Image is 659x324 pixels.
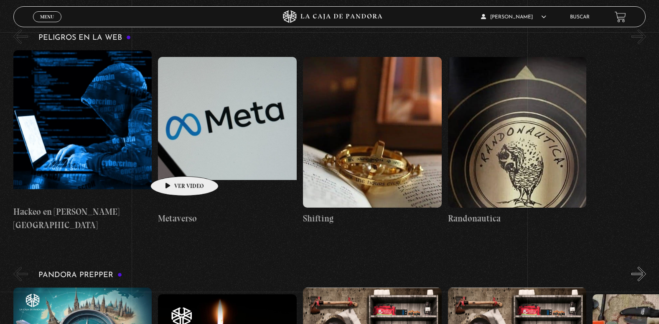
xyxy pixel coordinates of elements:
[303,212,442,225] h4: Shifting
[158,50,297,231] a: Metaverso
[615,11,626,23] a: View your shopping cart
[303,50,442,231] a: Shifting
[38,271,122,279] h3: Pandora Prepper
[13,50,152,231] a: Hackeo en [PERSON_NAME][GEOGRAPHIC_DATA]
[631,267,646,281] button: Next
[13,205,152,231] h4: Hackeo en [PERSON_NAME][GEOGRAPHIC_DATA]
[448,50,587,231] a: Randonautica
[158,212,297,225] h4: Metaverso
[570,15,590,20] a: Buscar
[13,29,28,44] button: Previous
[13,267,28,281] button: Previous
[631,29,646,44] button: Next
[38,21,57,27] span: Cerrar
[448,212,587,225] h4: Randonautica
[481,15,546,20] span: [PERSON_NAME]
[40,14,54,19] span: Menu
[38,34,131,42] h3: Peligros en la web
